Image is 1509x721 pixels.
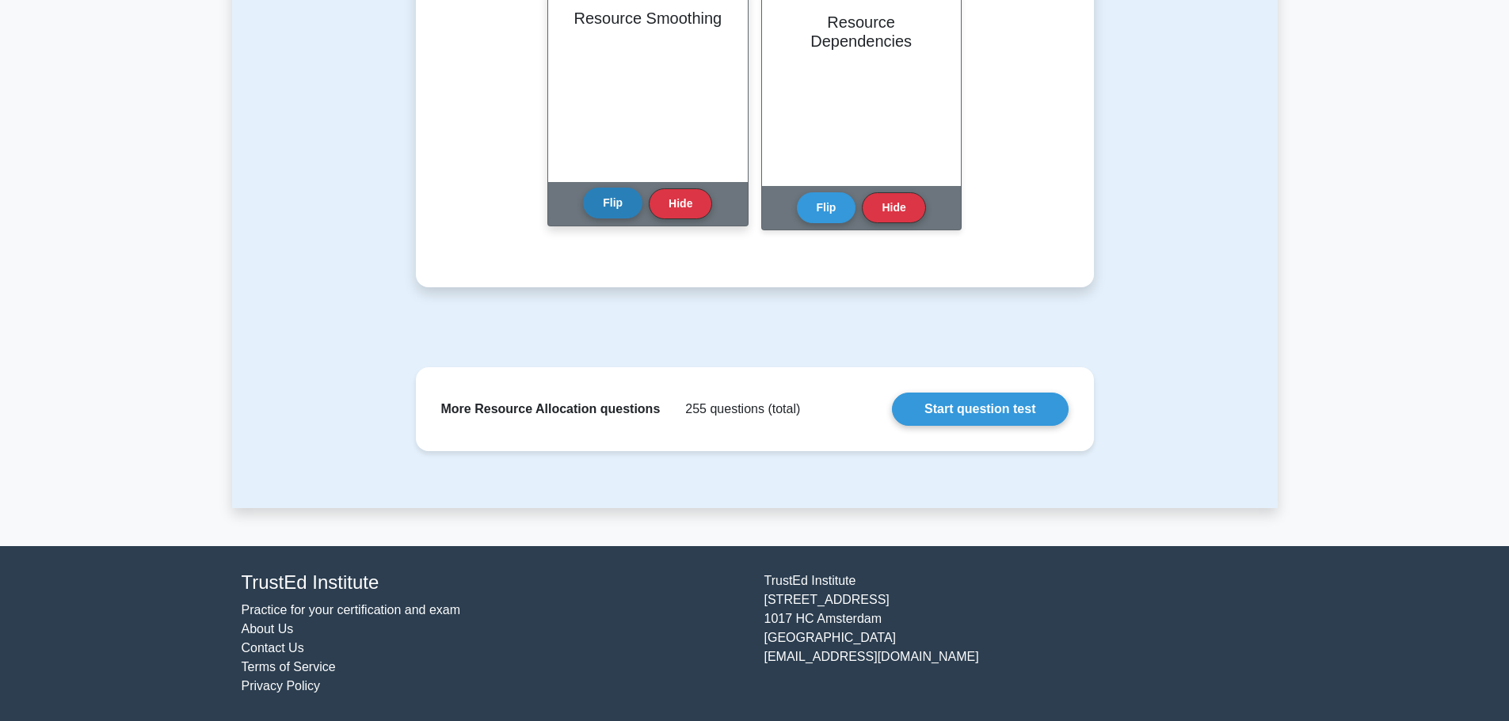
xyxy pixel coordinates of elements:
[242,622,294,636] a: About Us
[892,393,1068,426] a: Start question test
[583,188,642,218] button: Flip
[242,571,745,594] h4: TrustEd Institute
[242,660,336,674] a: Terms of Service
[862,192,925,223] button: Hide
[797,192,856,223] button: Flip
[567,9,728,28] h2: Resource Smoothing
[242,603,461,617] a: Practice for your certification and exam
[649,188,712,219] button: Hide
[242,679,321,693] a: Privacy Policy
[242,641,304,655] a: Contact Us
[781,13,942,51] h2: Resource Dependencies
[755,571,1278,696] div: TrustEd Institute [STREET_ADDRESS] 1017 HC Amsterdam [GEOGRAPHIC_DATA] [EMAIL_ADDRESS][DOMAIN_NAME]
